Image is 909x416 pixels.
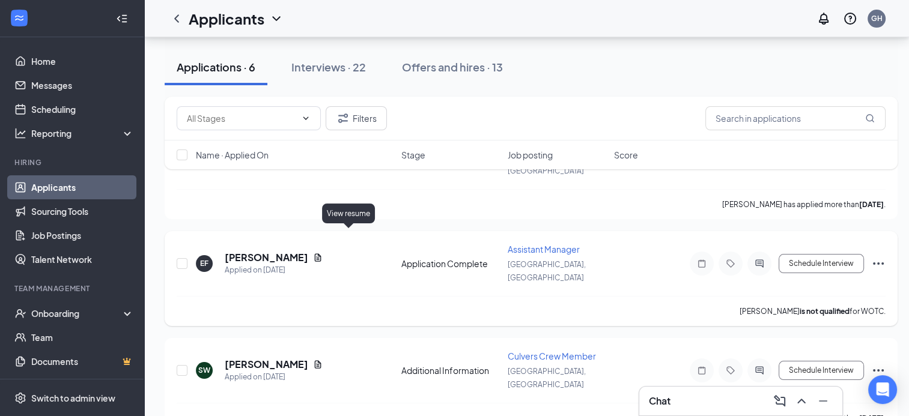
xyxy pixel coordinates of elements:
svg: ActiveChat [752,259,767,268]
div: Onboarding [31,307,124,319]
span: [GEOGRAPHIC_DATA], [GEOGRAPHIC_DATA] [508,367,586,389]
a: Sourcing Tools [31,199,134,223]
svg: WorkstreamLogo [13,12,25,24]
svg: Ellipses [871,256,886,271]
input: All Stages [187,112,296,125]
p: [PERSON_NAME] has applied more than . [722,199,886,210]
div: View resume [322,203,375,223]
div: SW [198,365,210,375]
b: is not qualified [800,307,850,316]
svg: Minimize [816,394,830,408]
svg: Tag [723,259,738,268]
div: Open Intercom Messenger [868,375,897,404]
button: Filter Filters [326,106,387,130]
a: Messages [31,73,134,97]
svg: Notifications [816,11,831,26]
a: Home [31,49,134,73]
svg: ChevronLeft [169,11,184,26]
span: Name · Applied On [196,149,269,161]
h1: Applicants [189,8,264,29]
a: SurveysCrown [31,373,134,397]
svg: UserCheck [14,307,26,319]
svg: Document [313,360,323,369]
div: Application Complete [401,258,500,270]
input: Search in applications [705,106,886,130]
a: DocumentsCrown [31,349,134,373]
svg: Analysis [14,127,26,139]
a: Team [31,325,134,349]
div: Reporting [31,127,135,139]
svg: Filter [336,111,350,125]
a: Job Postings [31,223,134,247]
div: Interviews · 22 [291,59,366,74]
div: Team Management [14,283,132,294]
button: Schedule Interview [779,361,864,380]
button: ComposeMessage [770,391,789,411]
svg: Document [313,253,323,262]
svg: QuestionInfo [843,11,857,26]
svg: Ellipses [871,363,886,378]
span: Culvers Crew Member [508,351,596,361]
div: Hiring [14,157,132,167]
svg: ChevronUp [794,394,809,408]
span: Stage [401,149,425,161]
svg: Collapse [116,13,128,25]
h3: Chat [649,394,670,408]
p: [PERSON_NAME] for WOTC. [740,306,886,316]
b: [DATE] [859,200,884,209]
span: [GEOGRAPHIC_DATA], [GEOGRAPHIC_DATA] [508,260,586,282]
div: Applied on [DATE] [225,371,323,383]
h5: [PERSON_NAME] [225,358,308,371]
svg: Tag [723,366,738,375]
h5: [PERSON_NAME] [225,251,308,264]
div: Additional Information [401,364,500,376]
span: Assistant Manager [508,244,580,255]
div: Offers and hires · 13 [402,59,503,74]
svg: MagnifyingGlass [865,113,875,123]
svg: ComposeMessage [773,394,787,408]
svg: ChevronDown [301,113,311,123]
svg: ChevronDown [269,11,284,26]
button: Schedule Interview [779,254,864,273]
button: Minimize [813,391,833,411]
div: Applied on [DATE] [225,264,323,276]
button: ChevronUp [792,391,811,411]
span: Score [614,149,638,161]
div: Applications · 6 [177,59,255,74]
a: Applicants [31,175,134,199]
div: Switch to admin view [31,392,115,404]
svg: Settings [14,392,26,404]
svg: Note [695,366,709,375]
svg: ActiveChat [752,366,767,375]
span: Job posting [508,149,553,161]
div: GH [871,13,883,23]
a: Scheduling [31,97,134,121]
div: EF [200,258,208,268]
a: Talent Network [31,247,134,271]
svg: Note [695,259,709,268]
